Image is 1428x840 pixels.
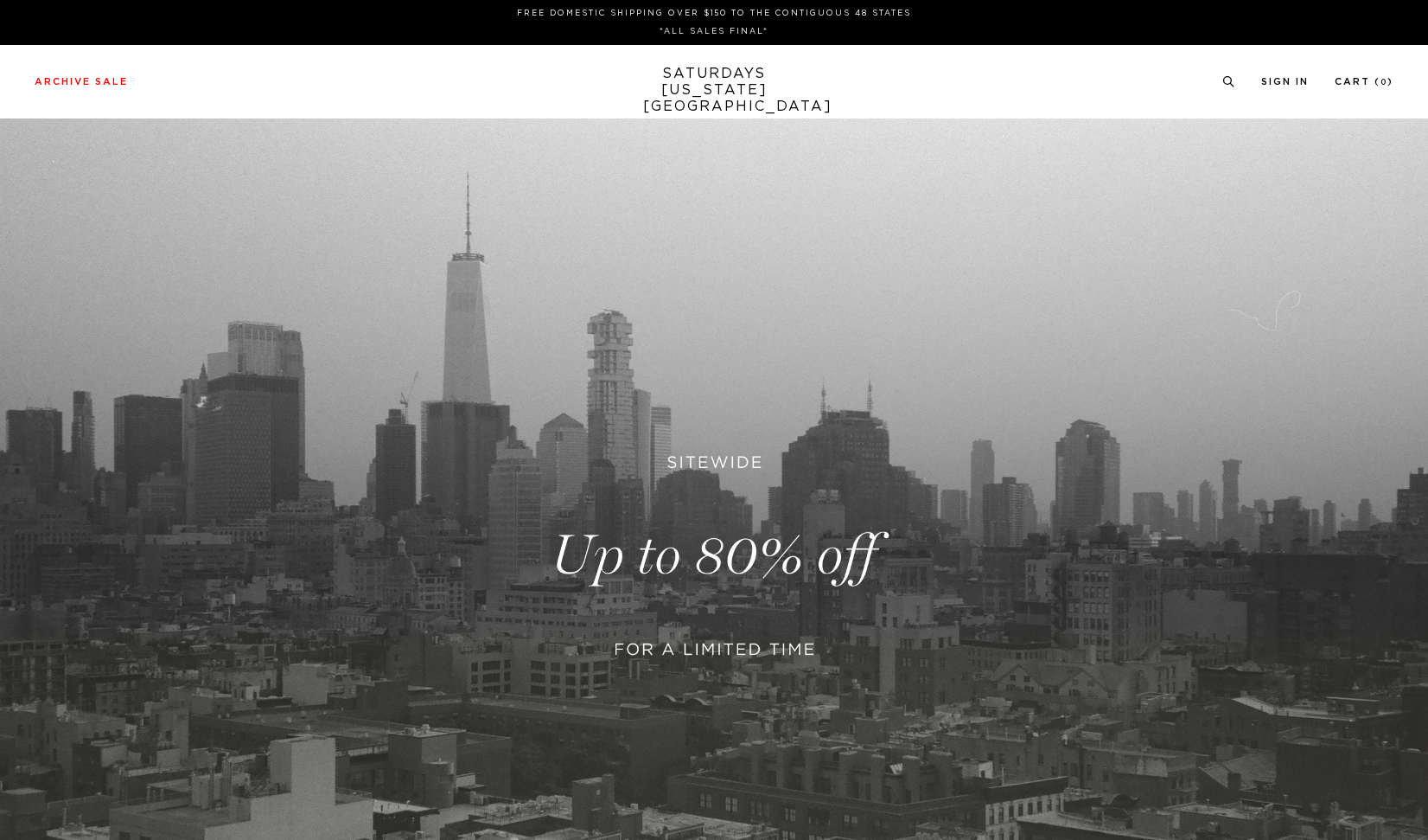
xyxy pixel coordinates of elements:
[1261,77,1309,87] a: Sign In
[41,7,1387,20] p: FREE DOMESTIC SHIPPING OVER $150 TO THE CONTIGUOUS 48 STATES
[41,25,1387,38] p: *ALL SALES FINAL*
[643,66,786,115] a: SATURDAYS[US_STATE][GEOGRAPHIC_DATA]
[35,77,128,87] a: Archive Sale
[1335,77,1393,87] a: Cart (0)
[1380,79,1387,87] small: 0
